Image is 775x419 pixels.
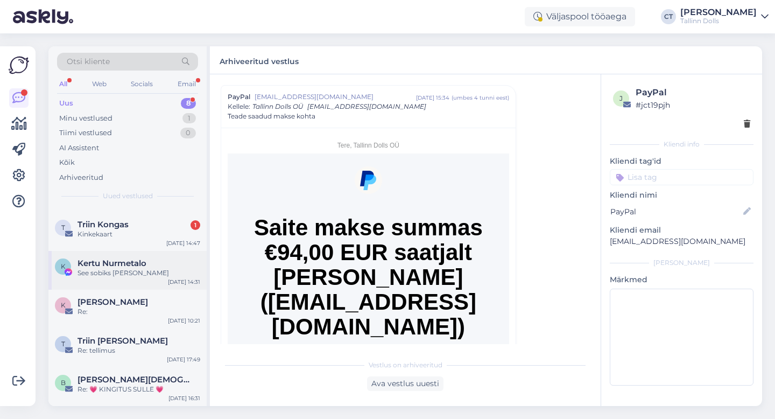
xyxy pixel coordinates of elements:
div: Kliendi info [610,139,753,149]
span: Tallinn Dolls OÜ [252,102,303,110]
label: Arhiveeritud vestlus [220,53,299,67]
div: 1 [191,220,200,230]
div: Tiimi vestlused [59,128,112,138]
div: AI Assistent [59,143,99,153]
span: Triin Kongas [77,220,129,229]
img: PayPal [355,166,382,194]
span: Teade saadud makse kohta [228,111,315,121]
a: [PERSON_NAME]Tallinn Dolls [680,8,769,25]
p: [EMAIL_ADDRESS][DOMAIN_NAME] [610,236,753,247]
div: See sobiks [PERSON_NAME] [77,268,200,278]
div: [PERSON_NAME] [680,8,757,17]
input: Lisa tag [610,169,753,185]
div: 0 [180,128,196,138]
span: K [61,262,66,270]
div: Re: [77,307,200,317]
span: j [619,94,623,102]
p: Kliendi email [610,225,753,236]
div: Re: 💗 KINGITUS SULLE 💗 [77,385,200,394]
div: Kinkekaart [77,229,200,239]
span: T [61,224,65,232]
span: Bärbel Salumäe [77,375,189,385]
span: Uued vestlused [103,191,153,201]
span: [EMAIL_ADDRESS][DOMAIN_NAME] [307,102,426,110]
span: Otsi kliente [67,56,110,67]
div: Uus [59,98,73,109]
div: PayPal [636,86,750,99]
span: Kertu Nurmetalo [77,259,146,268]
div: [DATE] 15:34 [416,94,449,102]
div: Socials [129,77,155,91]
img: Askly Logo [9,55,29,75]
div: CT [661,9,676,24]
span: Vestlus on arhiveeritud [369,360,442,370]
p: Märkmed [610,274,753,285]
span: PayPal [228,92,250,102]
div: Minu vestlused [59,113,112,124]
div: [DATE] 14:47 [166,239,200,247]
div: [DATE] 10:21 [168,317,200,325]
span: B [61,379,66,387]
div: Web [90,77,109,91]
div: Re: tellimus [77,346,200,355]
div: All [57,77,69,91]
span: Tere, Tallinn Dolls OÜ [337,142,399,149]
div: Väljaspool tööaega [525,7,635,26]
div: [PERSON_NAME] [610,258,753,268]
input: Lisa nimi [610,206,741,218]
div: ( umbes 4 tunni eest ) [452,94,509,102]
div: Email [175,77,198,91]
div: Kõik [59,157,75,168]
div: [DATE] 16:31 [168,394,200,402]
span: [EMAIL_ADDRESS][DOMAIN_NAME] [255,92,416,102]
span: Triin Köster [77,336,168,346]
div: Arhiveeritud [59,172,103,183]
span: K [61,301,66,309]
div: 8 [181,98,196,109]
div: # jct19pjh [636,99,750,111]
span: Saite makse summas €94,00 EUR saatjalt [PERSON_NAME]([EMAIL_ADDRESS][DOMAIN_NAME]) [254,215,483,339]
p: Kliendi tag'id [610,156,753,167]
div: 1 [182,113,196,124]
div: Tallinn Dolls [680,17,757,25]
div: [DATE] 14:31 [168,278,200,286]
span: Kaarin Reinson [77,297,148,307]
div: Ava vestlus uuesti [367,376,443,391]
p: Kliendi nimi [610,190,753,201]
span: Kellele : [228,102,250,110]
span: T [61,340,65,348]
div: [DATE] 17:49 [167,355,200,364]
